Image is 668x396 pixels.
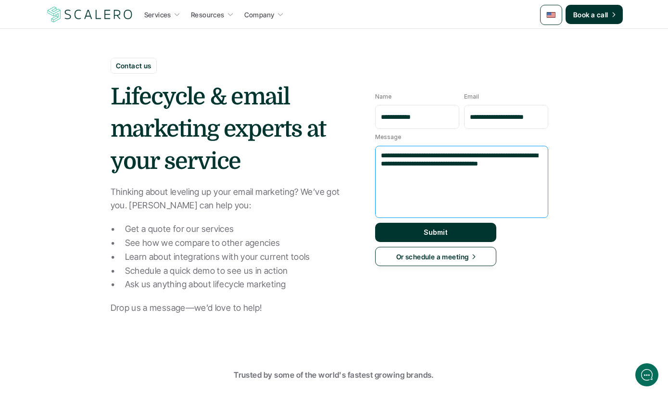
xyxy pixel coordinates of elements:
[14,64,178,110] h2: Let us know if we can help with lifecycle marketing.
[375,146,548,218] textarea: Message
[464,105,548,129] input: Email
[375,247,496,266] a: Or schedule a meeting
[546,10,556,20] img: 🇺🇸
[125,236,351,250] p: See how we compare to other agencies
[116,61,151,71] p: Contact us
[80,334,122,340] span: We run on Gist
[53,369,616,382] p: Trusted by some of the world's fastest growing brands.
[144,10,171,20] p: Services
[125,278,351,292] p: Ask us anything about lifecycle marketing
[14,47,178,62] h1: Hi! Welcome to [GEOGRAPHIC_DATA].
[125,264,351,278] p: Schedule a quick demo to see us in action
[375,134,401,141] p: Message
[111,301,351,315] p: Drop us a message—we’d love to help!
[375,105,459,129] input: Name
[125,250,351,264] p: Learn about integrations with your current tools
[46,5,134,24] img: Scalero company logotype
[566,5,623,24] a: Book a call
[111,185,351,213] p: Thinking about leveling up your email marketing? We’ve got you. [PERSON_NAME] can help you:
[62,133,115,141] span: New conversation
[464,93,479,100] p: Email
[125,222,351,236] p: Get a quote for our services
[46,6,134,23] a: Scalero company logotype
[244,10,275,20] p: Company
[111,81,351,178] h1: Lifecycle & email marketing experts at your service
[635,363,658,386] iframe: gist-messenger-bubble-iframe
[191,10,225,20] p: Resources
[396,251,468,261] p: Or schedule a meeting
[424,228,448,236] p: Submit
[573,10,608,20] p: Book a call
[375,223,496,242] button: Submit
[15,128,177,147] button: New conversation
[375,93,391,100] p: Name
